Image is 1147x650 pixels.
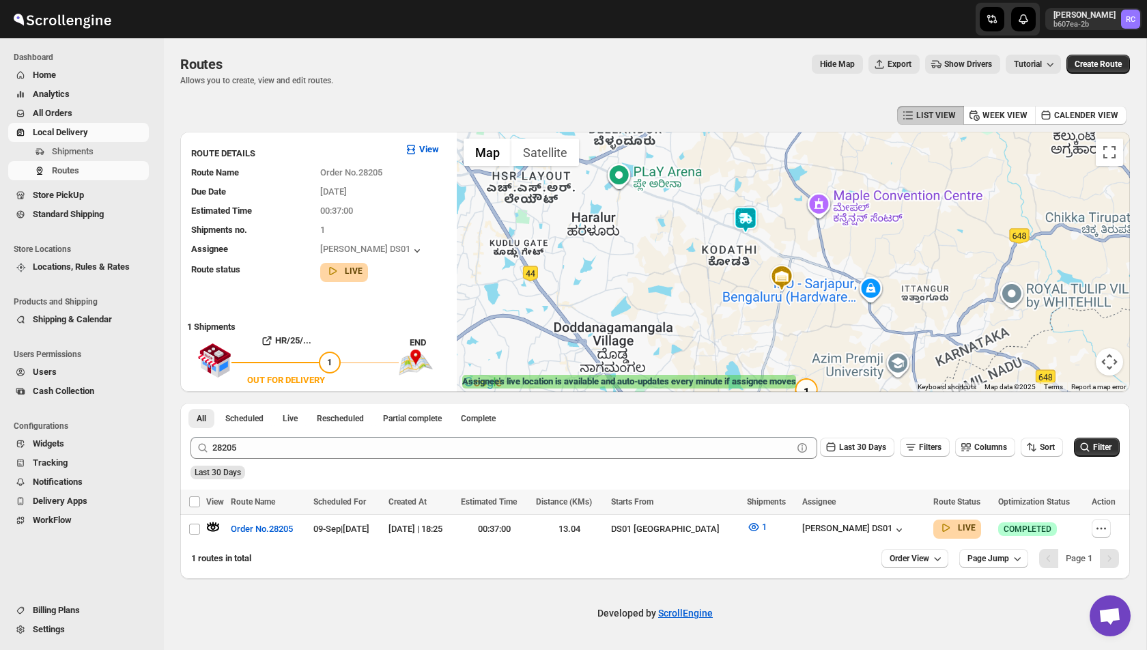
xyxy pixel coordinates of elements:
a: Report a map error [1071,383,1126,391]
span: Order View [890,553,929,564]
button: Locations, Rules & Rates [8,257,149,277]
span: Store Locations [14,244,154,255]
span: Estimated Time [461,497,517,507]
span: Routes [52,165,79,175]
span: Last 30 Days [839,442,886,452]
button: 1 [739,516,775,538]
button: Map camera controls [1096,348,1123,376]
span: CALENDER VIEW [1054,110,1118,121]
span: Hide Map [820,59,855,70]
button: Shipping & Calendar [8,310,149,329]
button: Home [8,66,149,85]
button: Filters [900,438,950,457]
button: Settings [8,620,149,639]
span: Show Drivers [944,59,992,70]
div: END [410,336,450,350]
input: Press enter after typing | Search Eg. Order No.28205 [212,437,793,459]
nav: Pagination [1039,549,1119,568]
span: Local Delivery [33,127,88,137]
img: trip_end.png [399,350,433,376]
button: Tutorial [1006,55,1061,74]
button: Routes [8,161,149,180]
div: [PERSON_NAME] DS01 [802,523,906,537]
button: HR/25/... [231,330,341,352]
button: LIST VIEW [897,106,964,125]
span: Shipments no. [191,225,247,235]
button: Columns [955,438,1015,457]
span: Shipments [52,146,94,156]
span: Complete [461,413,496,424]
img: Google [460,374,505,392]
button: Shipments [8,142,149,161]
p: Developed by [597,606,713,620]
div: DS01 [GEOGRAPHIC_DATA] [611,522,739,536]
span: Created At [388,497,427,507]
button: Create Route [1066,55,1130,74]
button: Map action label [812,55,863,74]
span: Columns [974,442,1007,452]
button: Analytics [8,85,149,104]
span: Estimated Time [191,206,252,216]
span: Analytics [33,89,70,99]
span: WEEK VIEW [982,110,1028,121]
span: Users [33,367,57,377]
button: All Orders [8,104,149,123]
span: WorkFlow [33,515,72,525]
button: Filter [1074,438,1120,457]
div: OUT FOR DELIVERY [247,373,325,387]
button: Show satellite imagery [511,139,579,166]
span: 1 [327,357,332,367]
span: 1 routes in total [191,553,251,563]
span: Cash Collection [33,386,94,396]
p: [PERSON_NAME] [1053,10,1116,20]
span: Assignee [191,244,228,254]
button: Billing Plans [8,601,149,620]
span: Due Date [191,186,226,197]
span: Notifications [33,477,83,487]
button: Cash Collection [8,382,149,401]
p: Allows you to create, view and edit routes. [180,75,333,86]
span: Route Name [191,167,239,178]
button: Order No.28205 [223,518,301,540]
div: 1 [793,378,820,406]
div: 13.04 [536,522,603,536]
button: Export [868,55,920,74]
span: 1 [762,522,767,532]
span: Locations, Rules & Rates [33,262,130,272]
span: Order No.28205 [231,522,293,536]
span: Action [1092,497,1116,507]
span: Tracking [33,457,68,468]
span: Rahul Chopra [1121,10,1140,29]
span: Partial complete [383,413,442,424]
b: LIVE [958,523,976,533]
span: Assignee [802,497,836,507]
span: View [206,497,224,507]
button: Widgets [8,434,149,453]
span: Settings [33,624,65,634]
span: Sort [1040,442,1055,452]
span: Order No.28205 [320,167,382,178]
span: Map data ©2025 [985,383,1036,391]
button: Page Jump [959,549,1028,568]
span: Billing Plans [33,605,80,615]
label: Assignee's live location is available and auto-updates every minute if assignee moves [462,375,796,388]
span: All [197,413,206,424]
button: User menu [1045,8,1142,30]
button: LIVE [326,264,363,278]
span: Home [33,70,56,80]
span: 09-Sep | [DATE] [313,524,369,534]
span: Live [283,413,298,424]
span: Route Status [933,497,980,507]
span: Scheduled For [313,497,366,507]
span: Shipping & Calendar [33,314,112,324]
div: [DATE] | 18:25 [388,522,453,536]
button: Keyboard shortcuts [918,382,976,392]
button: Order View [881,549,948,568]
span: Configurations [14,421,154,432]
button: Notifications [8,472,149,492]
img: shop.svg [197,334,231,387]
text: RC [1126,15,1135,24]
img: ScrollEngine [11,2,113,36]
span: Standard Shipping [33,209,104,219]
div: Open chat [1090,595,1131,636]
